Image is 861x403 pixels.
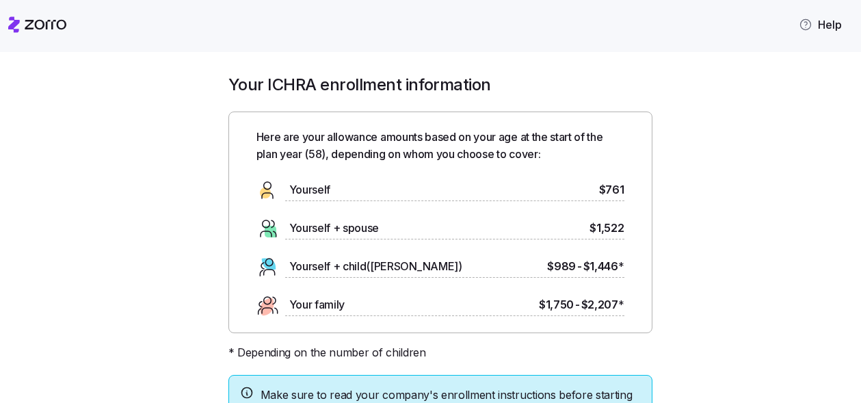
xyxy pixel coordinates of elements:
[289,296,345,313] span: Your family
[289,258,462,275] span: Yourself + child([PERSON_NAME])
[599,181,624,198] span: $761
[228,74,652,95] h1: Your ICHRA enrollment information
[289,181,330,198] span: Yourself
[539,296,574,313] span: $1,750
[256,129,624,163] span: Here are your allowance amounts based on your age at the start of the plan year ( 58 ), depending...
[289,220,380,237] span: Yourself + spouse
[799,16,842,33] span: Help
[581,296,624,313] span: $2,207
[575,296,580,313] span: -
[590,220,624,237] span: $1,522
[577,258,582,275] span: -
[788,11,853,38] button: Help
[547,258,576,275] span: $989
[228,344,426,361] span: * Depending on the number of children
[583,258,624,275] span: $1,446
